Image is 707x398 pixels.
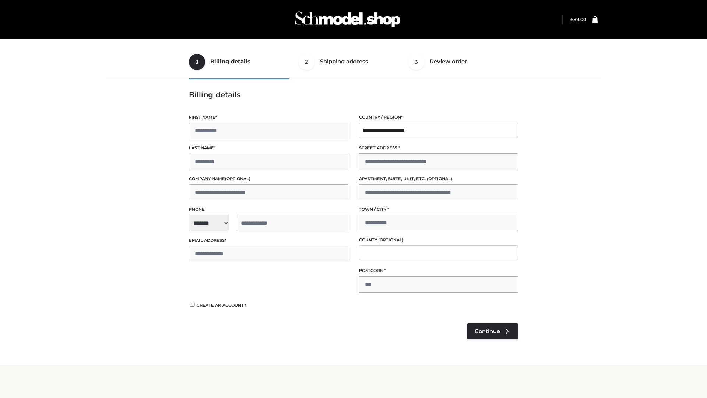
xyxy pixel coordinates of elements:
[189,114,348,121] label: First name
[359,237,518,244] label: County
[292,5,403,34] img: Schmodel Admin 964
[189,237,348,244] label: Email address
[570,17,586,22] bdi: 89.00
[359,144,518,151] label: Street address
[189,302,196,307] input: Create an account?
[475,328,500,335] span: Continue
[359,267,518,274] label: Postcode
[189,175,348,182] label: Company name
[570,17,573,22] span: £
[189,90,518,99] h3: Billing details
[189,206,348,213] label: Phone
[467,323,518,339] a: Continue
[359,114,518,121] label: Country / Region
[359,175,518,182] label: Apartment, suite, unit, etc.
[570,17,586,22] a: £89.00
[225,176,250,181] span: (optional)
[197,303,246,308] span: Create an account?
[359,206,518,213] label: Town / City
[189,144,348,151] label: Last name
[378,237,404,242] span: (optional)
[427,176,452,181] span: (optional)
